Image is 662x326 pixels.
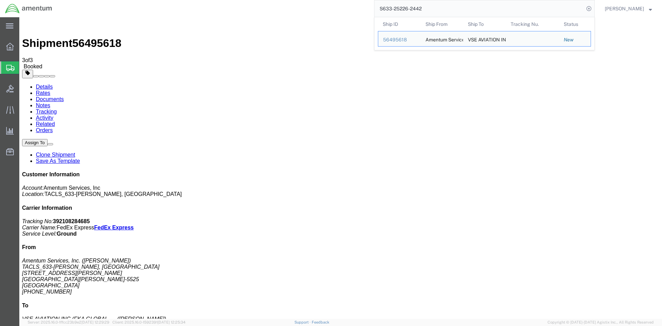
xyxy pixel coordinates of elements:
div: of [3,40,640,46]
a: Support [294,320,312,324]
span: Copyright © [DATE]-[DATE] Agistix Inc., All Rights Reserved [548,319,654,325]
h4: Carrier Information [3,188,640,194]
a: Activity [17,98,34,103]
span: 56495618 [53,20,102,32]
a: Clone Shipment [17,135,56,140]
th: Ship From [421,17,463,31]
span: Booked [4,46,23,52]
a: Tracking [17,91,38,97]
address: Amentum Services, Inc. ([PERSON_NAME]) TACLS_633-[PERSON_NAME], [GEOGRAPHIC_DATA] [STREET_ADDRESS... [3,240,640,278]
a: Notes [17,85,31,91]
i: Location: [3,174,25,180]
div: Amentum Services, Inc. [425,31,459,46]
a: Orders [17,110,33,116]
th: Status [559,17,591,31]
th: Ship To [463,17,506,31]
h4: Customer Information [3,154,640,160]
span: Server: 2025.16.0-1ffcc23b9e2 [28,320,109,324]
div: New [564,36,586,43]
i: Carrier Name: [3,207,37,213]
b: Ground [38,214,58,219]
div: 56495618 [383,36,416,43]
span: Jimmy Harwell [605,5,644,12]
span: 3 [10,40,13,46]
a: Save As Template [17,141,61,147]
a: Related [17,104,36,110]
iframe: FS Legacy Container [19,17,662,319]
th: Tracking Nu. [506,17,559,31]
table: Search Results [378,17,594,50]
a: Rates [17,73,31,79]
a: FedEx Express [75,207,114,213]
span: Amentum Services, Inc [24,168,81,174]
i: Tracking No: [3,201,34,207]
b: 392108284685 [34,201,71,207]
h4: To [3,285,640,292]
img: logo [5,3,52,14]
i: Account: [3,168,24,174]
p: TACLS_633-[PERSON_NAME], [GEOGRAPHIC_DATA] [3,168,640,180]
h4: From [3,227,640,233]
span: FedEx Express [37,207,74,213]
input: Search for shipment number, reference number [374,0,584,17]
a: Feedback [312,320,329,324]
div: VSE AVIATION INC (FKA GLOBAL PARTS INC) [468,31,501,46]
span: [DATE] 12:29:29 [81,320,109,324]
button: [PERSON_NAME] [604,4,652,13]
span: 3 [3,40,6,46]
th: Ship ID [378,17,421,31]
a: Details [17,67,33,72]
span: [DATE] 12:25:34 [158,320,185,324]
button: Assign To [3,122,28,129]
i: Service Level: [3,214,38,219]
span: Client: 2025.16.0-1592391 [112,320,185,324]
a: Documents [17,79,44,85]
span: [GEOGRAPHIC_DATA] [3,265,60,271]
